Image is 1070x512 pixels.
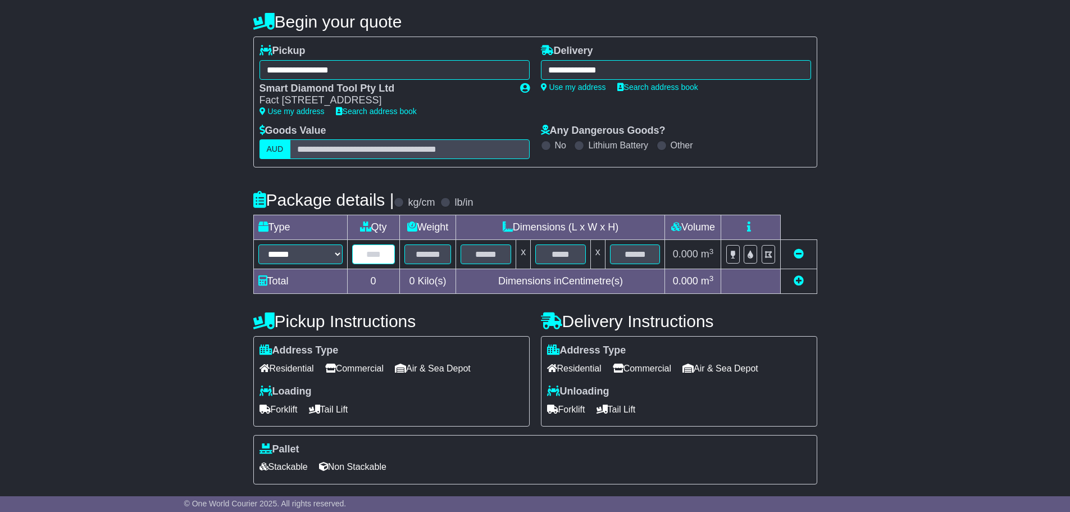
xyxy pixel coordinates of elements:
[590,240,605,269] td: x
[541,83,606,92] a: Use my address
[408,197,435,209] label: kg/cm
[399,269,456,294] td: Kilo(s)
[547,401,585,418] span: Forklift
[259,401,298,418] span: Forklift
[259,125,326,137] label: Goods Value
[259,139,291,159] label: AUD
[555,140,566,151] label: No
[395,360,471,377] span: Air & Sea Depot
[547,386,609,398] label: Unloading
[794,248,804,260] a: Remove this item
[456,269,665,294] td: Dimensions in Centimetre(s)
[701,248,714,260] span: m
[259,94,509,107] div: Fact [STREET_ADDRESS]
[325,360,384,377] span: Commercial
[541,45,593,57] label: Delivery
[259,107,325,116] a: Use my address
[253,191,394,209] h4: Package details |
[409,275,415,287] span: 0
[399,215,456,240] td: Weight
[259,45,306,57] label: Pickup
[259,458,308,475] span: Stackable
[259,83,509,95] div: Smart Diamond Tool Pty Ltd
[682,360,758,377] span: Air & Sea Depot
[541,312,817,330] h4: Delivery Instructions
[347,269,399,294] td: 0
[319,458,386,475] span: Non Stackable
[671,140,693,151] label: Other
[253,12,817,31] h4: Begin your quote
[259,386,312,398] label: Loading
[253,215,347,240] td: Type
[456,215,665,240] td: Dimensions (L x W x H)
[597,401,636,418] span: Tail Lift
[259,345,339,357] label: Address Type
[613,360,671,377] span: Commercial
[541,125,666,137] label: Any Dangerous Goods?
[617,83,698,92] a: Search address book
[673,248,698,260] span: 0.000
[673,275,698,287] span: 0.000
[259,360,314,377] span: Residential
[253,312,530,330] h4: Pickup Instructions
[253,269,347,294] td: Total
[794,275,804,287] a: Add new item
[259,443,299,456] label: Pallet
[547,360,602,377] span: Residential
[516,240,531,269] td: x
[454,197,473,209] label: lb/in
[336,107,417,116] a: Search address book
[588,140,648,151] label: Lithium Battery
[547,345,626,357] label: Address Type
[709,274,714,283] sup: 3
[701,275,714,287] span: m
[184,499,347,508] span: © One World Courier 2025. All rights reserved.
[665,215,721,240] td: Volume
[347,215,399,240] td: Qty
[309,401,348,418] span: Tail Lift
[709,247,714,256] sup: 3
